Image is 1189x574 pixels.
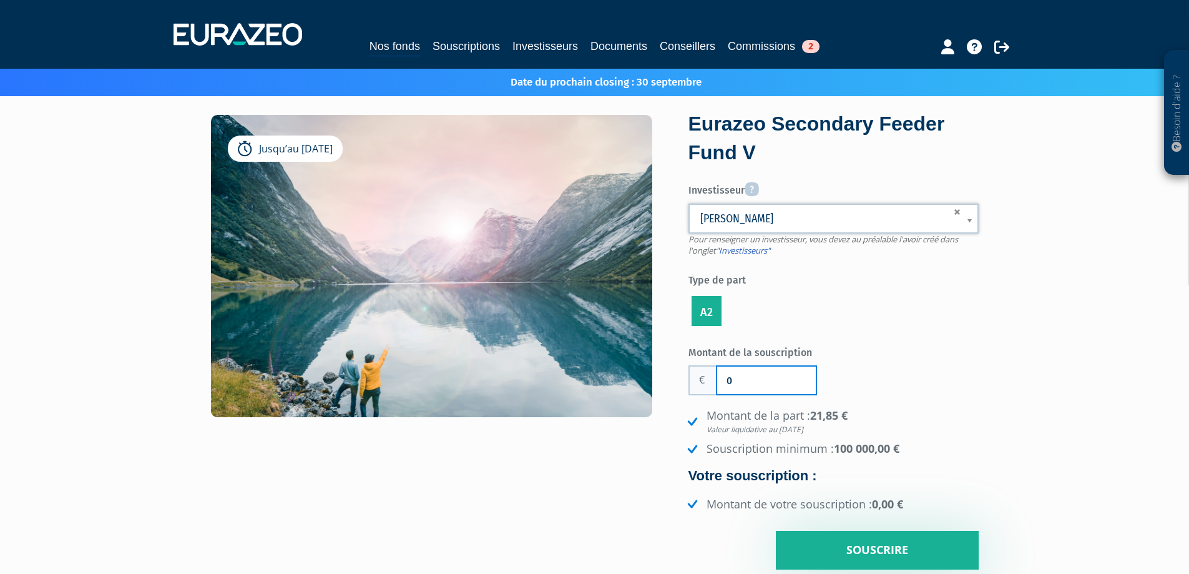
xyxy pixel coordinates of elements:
input: Montant de la souscription souhaité [717,367,816,394]
em: Valeur liquidative au [DATE] [707,424,979,435]
a: Commissions2 [728,37,820,55]
span: 2 [802,40,820,53]
p: Date du prochain closing : 30 septembre [474,75,702,90]
img: 1732889491-logotype_eurazeo_blanc_rvb.png [174,23,302,46]
strong: 0,00 € [872,497,903,512]
label: Investisseur [688,177,979,198]
span: [PERSON_NAME] [700,211,943,226]
label: A2 [692,296,722,326]
a: Investisseurs [512,37,578,55]
li: Montant de votre souscription : [685,497,979,513]
strong: 21,85 € [707,408,979,435]
strong: 100 000,00 € [834,441,899,456]
a: Documents [590,37,647,55]
a: Conseillers [660,37,715,55]
li: Souscription minimum : [685,441,979,457]
h4: Votre souscription : [688,468,979,483]
label: Type de part [688,269,979,288]
a: "Investisseurs" [716,245,770,256]
label: Montant de la souscription [688,342,834,360]
a: Souscriptions [433,37,500,55]
a: Nos fonds [369,37,420,57]
img: Eurazeo Secondary Feeder Fund V [211,115,652,468]
p: Besoin d'aide ? [1170,57,1184,169]
span: Pour renseigner un investisseur, vous devez au préalable l'avoir créé dans l'onglet [688,234,958,257]
li: Montant de la part : [685,408,979,435]
div: Jusqu’au [DATE] [228,136,343,162]
div: Eurazeo Secondary Feeder Fund V [688,110,979,167]
input: Souscrire [776,531,979,570]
